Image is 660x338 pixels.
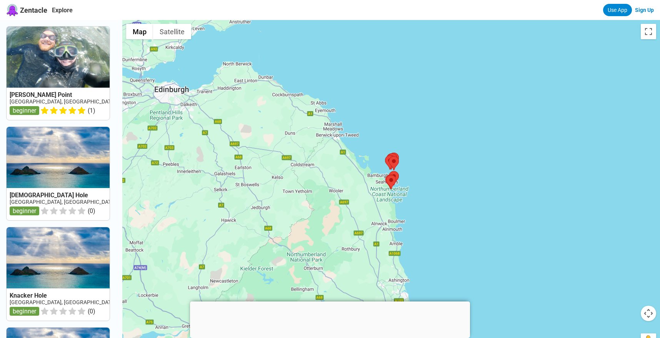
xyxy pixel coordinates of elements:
button: Map camera controls [641,306,656,321]
a: Zentacle logoZentacle [6,4,47,16]
a: Sign Up [635,7,654,13]
a: Use App [603,4,632,16]
a: Explore [52,7,73,14]
iframe: Advertisement [190,301,470,336]
button: Show street map [126,24,153,39]
button: Show satellite imagery [153,24,191,39]
span: Zentacle [20,6,47,14]
img: Zentacle logo [6,4,18,16]
button: Toggle fullscreen view [641,24,656,39]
